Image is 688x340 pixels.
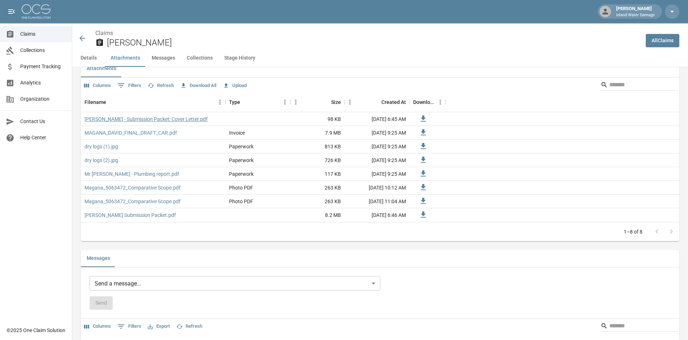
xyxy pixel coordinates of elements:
[290,140,345,153] div: 813 KB
[82,80,113,91] button: Select columns
[229,170,254,178] div: Paperwork
[280,97,290,108] button: Menu
[624,228,642,235] p: 1–8 of 8
[601,320,678,333] div: Search
[290,181,345,195] div: 263 KB
[81,60,122,77] button: Attachments
[81,250,116,267] button: Messages
[345,181,410,195] div: [DATE] 10:12 AM
[290,208,345,222] div: 8.2 MB
[218,49,261,67] button: Stage History
[225,92,290,112] div: Type
[345,126,410,140] div: [DATE] 9:25 AM
[613,5,658,18] div: [PERSON_NAME]
[85,157,118,164] a: dry logs (2).jpg
[290,97,301,108] button: Menu
[4,4,19,19] button: open drawer
[85,115,208,123] a: [PERSON_NAME] - Submission Packet: Cover Letter.pdf
[116,80,143,91] button: Show filters
[81,92,225,112] div: Filename
[229,184,253,191] div: Photo PDF
[85,212,176,219] a: [PERSON_NAME] Submission Packet.pdf
[85,170,179,178] a: Mr [PERSON_NAME] - Plumbing report.pdf
[20,30,66,38] span: Claims
[345,112,410,126] div: [DATE] 6:45 AM
[345,195,410,208] div: [DATE] 11:04 AM
[345,208,410,222] div: [DATE] 6:46 AM
[229,198,253,205] div: Photo PDF
[345,92,410,112] div: Created At
[290,195,345,208] div: 263 KB
[20,134,66,141] span: Help Center
[81,250,679,267] div: related-list tabs
[215,97,225,108] button: Menu
[20,63,66,70] span: Payment Tracking
[20,118,66,125] span: Contact Us
[22,4,51,19] img: ocs-logo-white-transparent.png
[229,157,254,164] div: Paperwork
[146,49,181,67] button: Messages
[107,38,640,48] h2: [PERSON_NAME]
[116,321,143,332] button: Show filters
[345,97,355,108] button: Menu
[331,92,341,112] div: Size
[90,276,380,291] div: Send a message...
[290,167,345,181] div: 117 KB
[290,126,345,140] div: 7.9 MB
[290,92,345,112] div: Size
[95,29,640,38] nav: breadcrumb
[146,80,176,91] button: Refresh
[290,112,345,126] div: 98 KB
[146,321,172,332] button: Export
[7,327,65,334] div: © 2025 One Claim Solution
[85,129,177,136] a: MAGANA_DAVID_FINAL_DRAFT_CAR.pdf
[85,143,118,150] a: dry logs (1).jpg
[381,92,406,112] div: Created At
[413,92,435,112] div: Download
[105,49,146,67] button: Attachments
[601,79,678,92] div: Search
[181,49,218,67] button: Collections
[85,198,181,205] a: Magana_5063472_Comparative Scope.pdf
[72,49,688,67] div: anchor tabs
[435,97,446,108] button: Menu
[85,92,106,112] div: Filename
[81,60,679,77] div: related-list tabs
[290,153,345,167] div: 726 KB
[20,95,66,103] span: Organization
[646,34,679,47] a: AllClaims
[85,184,181,191] a: Magana_5063472_Comparative Scope.pdf
[178,80,218,91] button: Download All
[95,30,113,36] a: Claims
[82,321,113,332] button: Select columns
[616,12,655,18] p: Inland Water Damage
[345,140,410,153] div: [DATE] 9:25 AM
[174,321,204,332] button: Refresh
[72,49,105,67] button: Details
[221,80,248,91] button: Upload
[20,79,66,87] span: Analytics
[20,47,66,54] span: Collections
[345,153,410,167] div: [DATE] 9:25 AM
[229,143,254,150] div: Paperwork
[410,92,446,112] div: Download
[229,92,240,112] div: Type
[345,167,410,181] div: [DATE] 9:25 AM
[229,129,245,136] div: Invoice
